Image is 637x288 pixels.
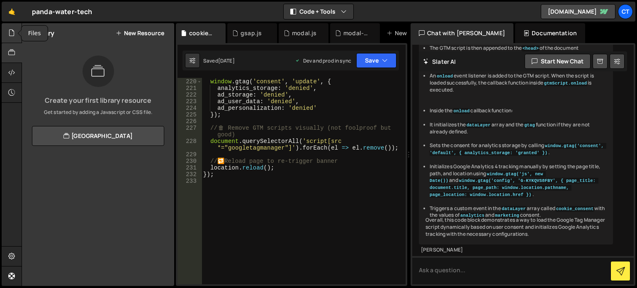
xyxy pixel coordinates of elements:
[295,57,351,64] div: Dev and prod in sync
[523,122,536,128] code: gtag
[177,171,202,178] div: 232
[430,171,546,184] code: window.gtag('js', new Date())
[423,58,456,65] h2: Slater AI
[177,105,202,111] div: 224
[466,122,491,128] code: dataLayer
[177,151,202,158] div: 229
[177,165,202,171] div: 231
[411,23,513,43] div: Chat with [PERSON_NAME]
[29,109,168,116] p: Get started by adding a Javascript or CSS file.
[29,97,168,104] h3: Create your first library resource
[421,247,611,254] div: [PERSON_NAME]
[436,73,454,79] code: onload
[32,7,92,17] div: panda-water-tech
[177,92,202,98] div: 222
[2,2,22,22] a: 🤙
[460,213,485,218] code: analytics
[177,125,202,138] div: 227
[241,29,262,37] div: gsap.js
[343,29,370,37] div: modal-settings.css
[292,29,316,37] div: modal.js
[356,53,396,68] button: Save
[543,80,588,86] code: gtmScript.onload
[430,45,606,59] li: The GTM script is then appended to the of the document using .
[177,111,202,118] div: 225
[430,163,606,198] li: Initializes Google Analytics 4 tracking manually by setting the page title, path, and location us...
[430,205,606,219] li: Triggers a custom event in the array called with the values of and consent.
[32,126,164,146] a: [GEOGRAPHIC_DATA]
[618,4,633,19] a: Ct
[453,108,471,114] code: onload
[218,57,235,64] div: [DATE]
[189,29,216,37] div: cookieConsent.js
[177,178,202,184] div: 233
[515,23,585,43] div: Documentation
[430,73,606,93] li: An event listener is added to the GTM script. When the script is loaded successfully, the callbac...
[541,4,615,19] a: [DOMAIN_NAME]
[387,29,421,37] div: New File
[22,26,48,41] div: Files
[430,107,606,114] li: Inside the callback function:
[284,4,353,19] button: Code + Tools
[430,121,606,136] li: It initializes the array and the function if they are not already defined.
[177,158,202,165] div: 230
[116,30,164,36] button: New Resource
[494,213,520,218] code: marketing
[203,57,235,64] div: Saved
[522,46,540,51] code: <head>
[177,98,202,105] div: 223
[430,142,606,156] li: Sets the consent for analytics storage by calling .
[501,206,527,212] code: dataLayer
[525,54,591,69] button: Start new chat
[177,118,202,125] div: 226
[177,78,202,85] div: 220
[177,138,202,151] div: 228
[177,85,202,92] div: 221
[555,206,594,212] code: cookie_consent
[430,178,598,198] code: window.gtag('config', 'G-KYKQVS8FBY', { page_title: document.title, page_path: window.location.pa...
